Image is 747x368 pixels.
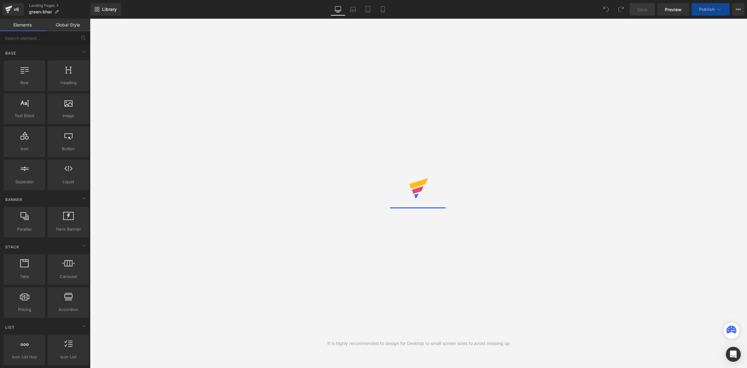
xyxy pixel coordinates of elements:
[6,146,43,152] span: Icon
[5,244,20,250] span: Stack
[12,5,20,13] div: v6
[6,226,43,232] span: Parallax
[657,3,689,16] a: Preview
[49,112,87,119] span: Image
[49,79,87,86] span: Heading
[6,354,43,360] span: Icon List Hoz
[615,3,627,16] button: Redo
[6,112,43,119] span: Text Block
[29,9,52,14] span: green-bhar
[45,19,90,31] a: Global Style
[6,79,43,86] span: Row
[6,179,43,185] span: Separator
[49,179,87,185] span: Liquid
[692,3,730,16] button: Publish
[6,273,43,280] span: Tabs
[600,3,612,16] button: Undo
[360,3,375,16] a: Tablet
[637,6,647,13] span: Save
[49,306,87,313] span: Accordion
[6,306,43,313] span: Pricing
[345,3,360,16] a: Laptop
[665,6,682,13] span: Preview
[5,324,15,330] span: List
[49,354,87,360] span: Icon List
[732,3,745,16] button: More
[5,197,23,203] span: Banner
[49,226,87,232] span: Hero Banner
[2,3,24,16] a: v6
[331,3,345,16] a: Desktop
[29,3,90,8] a: Landing Pages
[49,273,87,280] span: Carousel
[5,50,17,56] span: Base
[699,7,715,12] span: Publish
[90,3,121,16] a: New Library
[726,347,741,362] div: Open Intercom Messenger
[327,340,510,347] div: It is highly recommended to design for Desktop to small screen sizes to avoid messing up
[375,3,390,16] a: Mobile
[49,146,87,152] span: Button
[102,7,117,12] span: Library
